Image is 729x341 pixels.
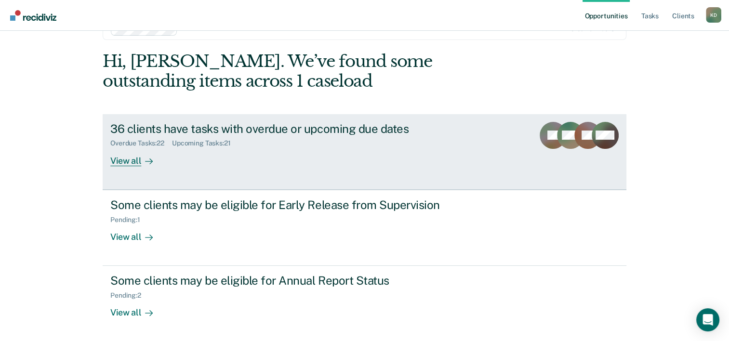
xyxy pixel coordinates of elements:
div: 36 clients have tasks with overdue or upcoming due dates [110,122,449,136]
div: Upcoming Tasks : 21 [172,139,239,147]
div: Hi, [PERSON_NAME]. We’ve found some outstanding items across 1 caseload [103,52,521,91]
img: Recidiviz [10,10,56,21]
div: Pending : 1 [110,216,148,224]
div: Pending : 2 [110,291,149,300]
div: View all [110,147,164,166]
div: View all [110,223,164,242]
div: View all [110,300,164,318]
div: Some clients may be eligible for Annual Report Status [110,274,449,288]
div: Overdue Tasks : 22 [110,139,172,147]
div: Some clients may be eligible for Early Release from Supervision [110,198,449,212]
div: K D [706,7,721,23]
a: 36 clients have tasks with overdue or upcoming due datesOverdue Tasks:22Upcoming Tasks:21View all [103,114,626,190]
div: Open Intercom Messenger [696,308,719,331]
a: Some clients may be eligible for Early Release from SupervisionPending:1View all [103,190,626,266]
button: Profile dropdown button [706,7,721,23]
